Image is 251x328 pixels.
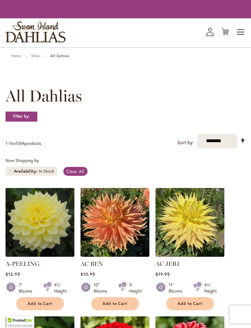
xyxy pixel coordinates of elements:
[6,111,37,122] strong: Filter by:
[5,306,22,323] iframe: Launch Accessibility Center
[39,168,54,174] div: In Stock
[16,297,64,310] button: Add to Cart
[81,188,149,257] img: AC BEN
[155,271,170,277] span: $19.95
[19,282,36,294] div: 7" Blooms
[81,252,149,258] a: AC BEN
[31,53,40,58] a: Shop
[178,301,203,306] span: Add to Cart
[166,297,214,310] button: Add to Cart
[91,297,139,310] button: Add to Cart
[66,168,84,174] span: Clear All
[169,282,186,294] div: 11" Blooms
[81,271,95,277] span: $10.95
[17,140,24,146] span: 384
[6,157,39,163] span: Now Shopping by
[81,260,103,267] a: AC BEN
[54,282,67,294] div: 4½' Height
[6,271,20,277] span: $12.95
[155,188,224,257] img: AC Jeri
[177,137,194,148] label: Sort by:
[204,282,217,294] div: 4½' Height
[9,140,13,146] span: 16
[129,282,142,294] div: 4' Height
[6,188,74,257] img: A-Peeling
[11,53,21,58] a: Home
[155,252,224,258] a: AC Jeri
[94,282,111,294] div: 10" Blooms
[9,169,12,173] a: Remove Availability In Stock
[6,138,41,148] p: - of products
[6,252,74,258] a: A-Peeling
[14,168,39,174] span: Availability
[63,167,88,176] a: Clear All
[6,140,7,146] span: 1
[6,21,66,42] a: store logo
[28,301,53,306] span: Add to Cart
[6,260,39,267] a: A-PEELING
[6,87,82,105] span: All Dahlias
[51,53,69,58] strong: All Dahlias
[103,301,128,306] span: Add to Cart
[155,260,179,267] a: AC JERI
